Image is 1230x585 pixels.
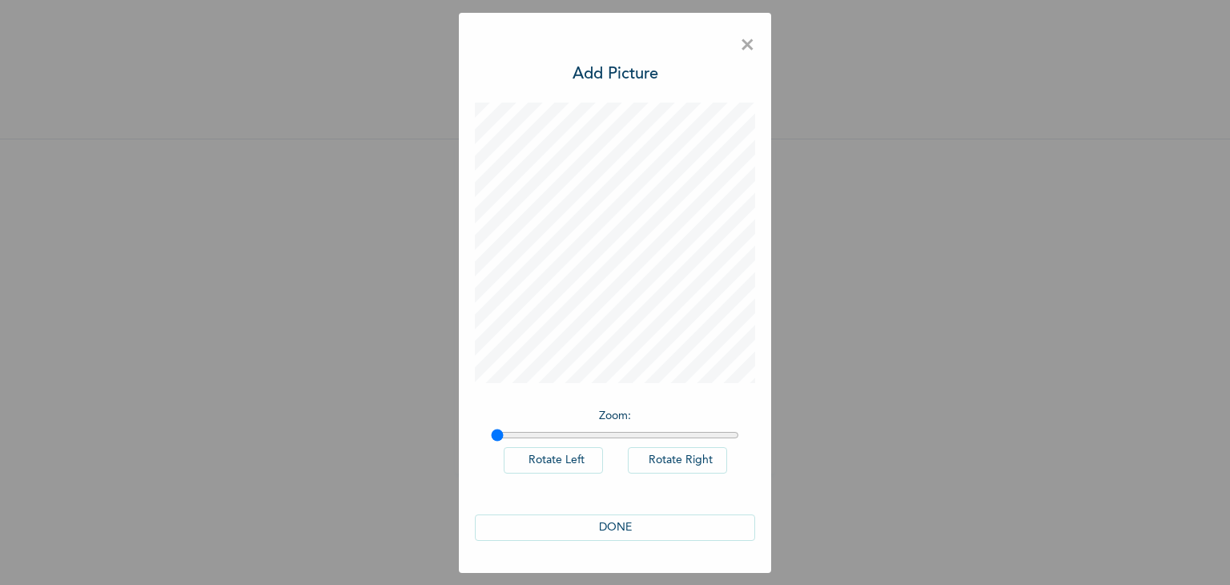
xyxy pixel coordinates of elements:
button: Rotate Left [504,447,603,474]
p: Zoom : [491,408,739,425]
button: DONE [475,514,755,541]
h3: Add Picture [573,63,658,87]
button: Rotate Right [628,447,727,474]
span: × [740,29,755,63]
span: Please add a recent Passport Photograph [471,294,759,359]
